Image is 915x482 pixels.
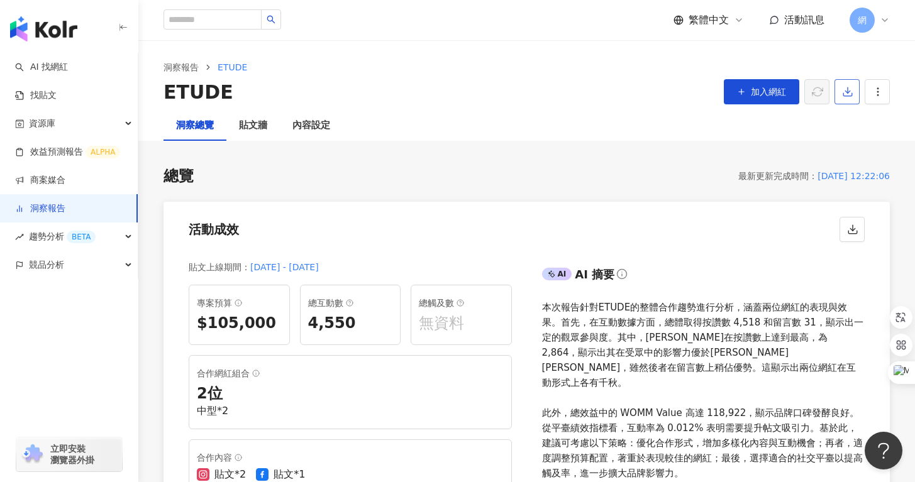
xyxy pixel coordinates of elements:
span: 競品分析 [29,251,64,279]
div: AIAI 摘要 [542,265,865,290]
div: 洞察總覽 [176,118,214,133]
img: chrome extension [20,444,45,464]
span: 繁體中文 [689,13,729,27]
span: 趨勢分析 [29,222,96,251]
iframe: Help Scout Beacon - Open [865,432,902,469]
div: $105,000 [197,313,282,334]
a: searchAI 找網紅 [15,61,68,74]
a: chrome extension立即安裝 瀏覽器外掛 [16,437,122,471]
div: 最新更新完成時間 ： [738,168,818,183]
div: 專案預算 [197,295,282,310]
div: AI [542,268,572,280]
div: 本次報告針對ETUDE的整體合作趨勢進行分析，涵蓋兩位網紅的表現與效果。首先，在互動數據方面，總體取得按讚數 4,518 和留言數 31，顯示出一定的觀眾參與度。其中，[PERSON_NAME]... [542,300,865,481]
div: 活動成效 [189,221,239,238]
div: 總覽 [164,166,194,187]
div: 無資料 [419,313,504,334]
div: 內容設定 [292,118,330,133]
a: 洞察報告 [161,60,201,74]
span: rise [15,233,24,241]
span: 活動訊息 [784,14,824,26]
div: [DATE] 12:22:06 [818,168,890,183]
span: 資源庫 [29,109,55,138]
span: search [267,15,275,24]
a: 找貼文 [15,89,57,102]
span: 網 [858,13,867,27]
a: 效益預測報告ALPHA [15,146,120,158]
div: 合作網紅組合 [197,366,504,381]
div: BETA [67,231,96,243]
a: 洞察報告 [15,202,65,215]
div: [DATE] - [DATE] [250,260,319,275]
div: 合作內容 [197,450,504,465]
span: ETUDE [218,62,247,72]
img: logo [10,16,77,41]
div: AI 摘要 [575,266,614,282]
div: 總互動數 [308,295,393,310]
div: ETUDE [164,79,233,106]
a: 商案媒合 [15,174,65,187]
div: 貼文牆 [239,118,267,133]
div: 貼文上線期間 ： [189,260,250,275]
div: 總觸及數 [419,295,504,310]
div: 2 位 [197,383,504,405]
span: 立即安裝 瀏覽器外掛 [50,443,94,466]
button: 加入網紅 [724,79,799,104]
span: 加入網紅 [751,87,786,97]
div: 4,550 [308,313,393,334]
